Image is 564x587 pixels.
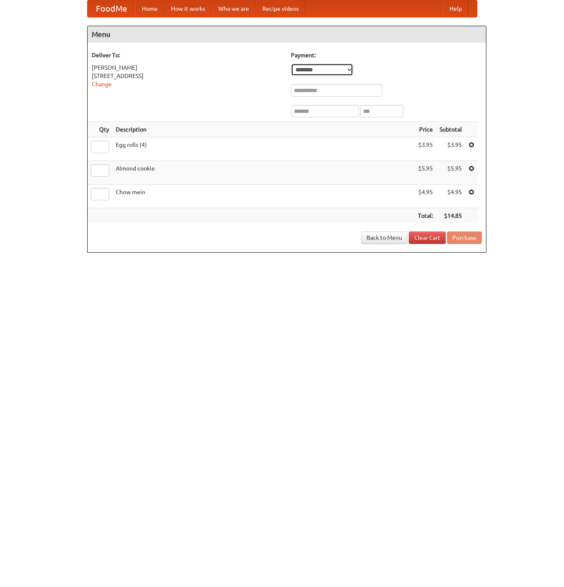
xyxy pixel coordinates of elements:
th: Price [415,122,436,137]
th: Subtotal [436,122,465,137]
td: $3.95 [415,137,436,161]
h4: Menu [88,26,486,43]
h5: Payment: [291,51,482,59]
td: Chow mein [112,185,415,208]
button: Purchase [447,231,482,244]
a: Change [92,81,112,88]
a: Recipe videos [256,0,305,17]
td: Egg rolls (4) [112,137,415,161]
th: Description [112,122,415,137]
a: Back to Menu [361,231,408,244]
div: [STREET_ADDRESS] [92,72,283,80]
a: Help [443,0,469,17]
a: FoodMe [88,0,135,17]
td: $5.95 [436,161,465,185]
div: [PERSON_NAME] [92,63,283,72]
td: $5.95 [415,161,436,185]
td: $3.95 [436,137,465,161]
th: Total: [415,208,436,224]
td: Almond cookie [112,161,415,185]
a: Who we are [212,0,256,17]
th: $14.85 [436,208,465,224]
th: Qty [88,122,112,137]
a: Home [135,0,164,17]
td: $4.95 [436,185,465,208]
h5: Deliver To: [92,51,283,59]
a: Clear Cart [409,231,446,244]
a: How it works [164,0,212,17]
td: $4.95 [415,185,436,208]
